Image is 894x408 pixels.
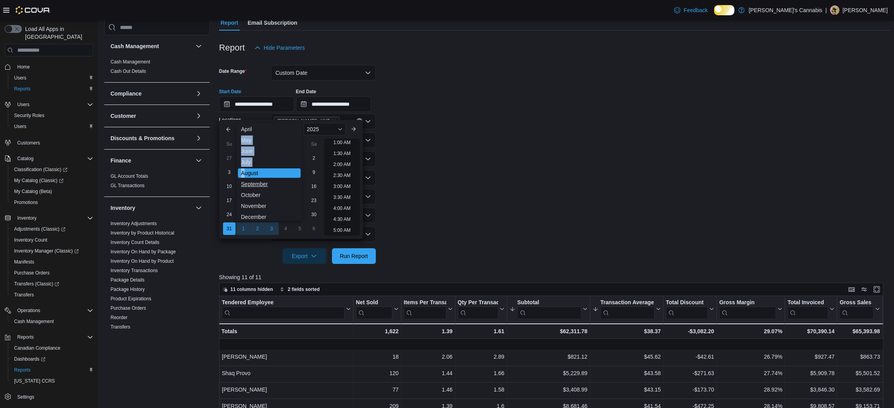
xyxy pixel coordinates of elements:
a: [US_STATE] CCRS [11,376,58,386]
button: Reports [8,365,96,376]
a: Classification (Classic) [11,165,71,174]
span: Load All Apps in [GEOGRAPHIC_DATA] [22,25,93,41]
div: Items Per Transaction [404,299,446,307]
input: Press the down key to open a popover containing a calendar. [296,96,371,112]
a: Cash Management [11,317,57,326]
img: Cova [16,6,51,14]
div: Transaction Average [600,299,655,307]
button: Keyboard shortcuts [847,285,856,294]
a: Transfers [111,324,130,330]
a: Reorder [111,315,127,320]
div: day-1 [237,222,250,235]
div: -$3,082.20 [666,327,714,336]
button: Users [8,72,96,83]
div: Qty Per Transaction [457,299,498,307]
span: [PERSON_NAME]'s YYZ [277,117,330,125]
a: Settings [14,392,37,402]
div: day-27 [223,152,236,164]
button: Tendered Employee [222,299,351,319]
button: Reports [2,332,96,343]
a: Manifests [11,257,37,267]
span: Reorder [111,314,127,321]
div: day-10 [223,180,236,193]
span: Reports [11,84,93,94]
a: Purchase Orders [111,305,146,311]
span: Email Subscription [248,15,297,31]
p: Showing 11 of 11 [219,273,890,281]
span: Inventory Manager (Classic) [11,246,93,256]
a: Dashboards [11,354,49,364]
a: Inventory On Hand by Package [111,249,176,255]
button: Previous Month [222,123,235,135]
div: December [238,212,301,222]
div: Total Invoiced [787,299,828,307]
li: 2:30 AM [330,171,354,180]
button: Catalog [2,153,96,164]
div: day-2 [251,222,264,235]
div: Gross Sales [840,299,874,307]
button: Gross Margin [719,299,782,319]
span: 11 columns hidden [230,286,273,292]
button: My Catalog (Beta) [8,186,96,197]
li: 4:30 AM [330,215,354,224]
span: 2025 [307,126,319,132]
div: $70,390.14 [787,327,834,336]
div: September [238,179,301,189]
span: Inventory On Hand by Product [111,258,174,264]
button: Settings [2,391,96,403]
a: Package Details [111,277,145,283]
div: June [238,146,301,156]
button: Inventory Count [8,235,96,246]
a: My Catalog (Beta) [11,187,55,196]
span: Users [14,75,26,81]
span: Run Report [340,252,368,260]
div: May [238,135,301,145]
span: Operations [17,307,40,314]
input: Press the down key to enter a popover containing a calendar. Press the escape key to close the po... [219,96,294,112]
div: Subtotal [517,299,581,319]
a: My Catalog (Classic) [11,176,67,185]
div: $65,393.98 [840,327,880,336]
span: Users [11,122,93,131]
span: Reports [11,365,93,375]
button: Custom Date [271,65,376,81]
button: Open list of options [365,175,371,181]
a: Users [11,73,29,83]
button: Subtotal [510,299,588,319]
a: Dashboards [8,354,96,365]
a: Inventory Count Details [111,240,160,245]
span: Transfers (Classic) [11,279,93,289]
span: Inventory [14,213,93,223]
a: Transfers [11,290,37,300]
div: day-3 [265,222,278,235]
button: Cash Management [194,42,203,51]
span: Purchase Orders [14,270,50,276]
button: Compliance [194,89,203,98]
button: Transfers [8,289,96,300]
button: Transaction Average [593,299,661,319]
div: day-31 [223,222,236,235]
span: Cash Management [11,317,93,326]
span: Security Roles [14,112,44,119]
button: Home [2,61,96,72]
button: Gross Sales [840,299,880,319]
button: Qty Per Transaction [457,299,504,319]
div: 2.89 [457,352,504,361]
a: Transfers (Classic) [8,278,96,289]
a: Feedback [671,2,711,18]
a: Cash Management [111,59,150,65]
label: End Date [296,88,316,95]
span: Washington CCRS [11,376,93,386]
button: Users [8,121,96,132]
button: Open list of options [365,156,371,162]
div: day-30 [308,208,320,221]
span: Settings [14,392,93,402]
a: Reports [11,365,34,375]
div: $38.37 [593,327,661,336]
button: Users [2,99,96,110]
button: Inventory [14,213,40,223]
a: GL Transactions [111,183,145,188]
div: August, 2025 [222,151,321,236]
div: day-4 [279,222,292,235]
